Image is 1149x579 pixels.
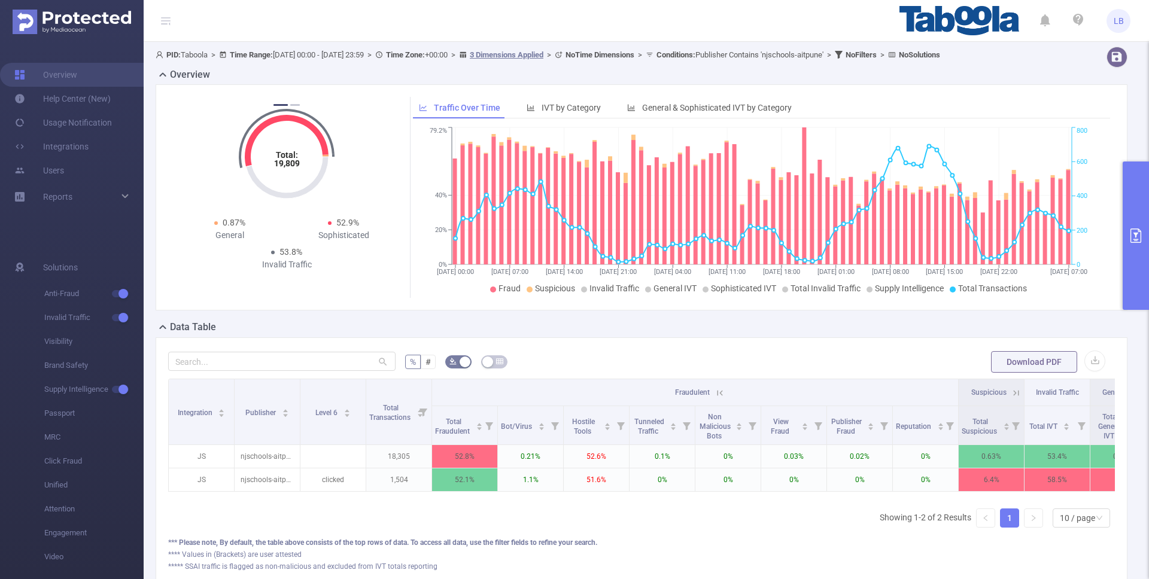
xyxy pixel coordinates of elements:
[670,425,677,429] i: icon: caret-down
[893,468,958,491] p: 0%
[899,50,940,59] b: No Solutions
[831,418,862,435] span: Publisher Fraud
[959,445,1024,468] p: 0.63%
[1001,509,1019,527] a: 1
[366,468,431,491] p: 1,504
[538,421,545,428] div: Sort
[656,50,823,59] span: Publisher Contains 'njschools-aitpune'
[572,418,595,435] span: Hostile Tools
[612,406,629,444] i: Filter menu
[170,68,210,82] h2: Overview
[982,514,989,522] i: icon: left
[654,268,691,276] tspan: [DATE] 04:00
[527,103,535,112] i: icon: bar-chart
[962,418,999,435] span: Total Suspicious
[282,407,289,415] div: Sort
[169,445,234,468] p: JS
[315,409,339,417] span: Level 6
[926,268,963,276] tspan: [DATE] 15:00
[791,284,861,293] span: Total Invalid Traffic
[156,50,940,59] span: Taboola [DATE] 00:00 - [DATE] 23:59 +00:00
[498,445,563,468] p: 0.21%
[218,412,225,416] i: icon: caret-down
[1025,468,1090,491] p: 58.5%
[366,445,431,468] p: 18,305
[937,421,944,428] div: Sort
[867,421,874,428] div: Sort
[434,103,500,112] span: Traffic Over Time
[496,358,503,365] i: icon: table
[880,508,971,528] li: Showing 1-2 of 2 Results
[273,104,288,106] button: 1
[14,63,77,87] a: Overview
[344,407,350,411] i: icon: caret-up
[991,351,1077,373] button: Download PDF
[245,409,278,417] span: Publisher
[823,50,835,59] span: >
[44,354,144,377] span: Brand Safety
[437,268,474,276] tspan: [DATE] 00:00
[282,407,288,411] i: icon: caret-up
[476,421,483,428] div: Sort
[491,268,528,276] tspan: [DATE] 07:00
[14,135,89,159] a: Integrations
[432,468,497,491] p: 52.1%
[430,127,447,135] tspan: 79.2%
[208,50,219,59] span: >
[802,421,808,425] i: icon: caret-up
[364,50,375,59] span: >
[1063,425,1070,429] i: icon: caret-down
[1077,261,1080,269] tspan: 0
[877,50,888,59] span: >
[419,103,427,112] i: icon: line-chart
[1050,268,1087,276] tspan: [DATE] 07:00
[235,468,300,491] p: njschools-aitpune
[476,425,482,429] i: icon: caret-down
[448,50,459,59] span: >
[538,421,545,425] i: icon: caret-up
[14,87,111,111] a: Help Center (New)
[168,561,1115,572] div: ***** SSAI traffic is flagged as non-malicious and excluded from IVT totals reporting
[896,422,933,431] span: Reputation
[1077,193,1087,200] tspan: 400
[1003,421,1010,425] i: icon: caret-up
[501,422,534,431] span: Bot/Virus
[344,412,350,416] i: icon: caret-down
[282,412,288,416] i: icon: caret-down
[564,468,629,491] p: 51.6%
[415,379,431,444] i: Filter menu
[44,306,144,330] span: Invalid Traffic
[802,425,808,429] i: icon: caret-down
[43,255,78,279] span: Solutions
[634,50,646,59] span: >
[630,445,695,468] p: 0.1%
[218,407,225,411] i: icon: caret-up
[543,50,555,59] span: >
[941,406,958,444] i: Filter menu
[1007,406,1024,444] i: Filter menu
[449,358,457,365] i: icon: bg-colors
[761,445,826,468] p: 0.03%
[300,468,366,491] p: clicked
[1029,422,1059,431] span: Total IVT
[432,445,497,468] p: 52.8%
[44,377,144,401] span: Supply Intelligence
[535,284,575,293] span: Suspicious
[14,159,64,182] a: Users
[1102,388,1139,397] span: General IVT
[13,10,131,34] img: Protected Media
[44,425,144,449] span: MRC
[1036,388,1079,397] span: Invalid Traffic
[604,425,611,429] i: icon: caret-down
[498,284,521,293] span: Fraud
[675,388,710,397] span: Fraudulent
[846,50,877,59] b: No Filters
[435,226,447,234] tspan: 20%
[173,229,287,242] div: General
[43,192,72,202] span: Reports
[170,320,216,334] h2: Data Table
[1077,227,1087,234] tspan: 200
[439,261,447,269] tspan: 0%
[44,473,144,497] span: Unified
[1114,9,1124,33] span: LB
